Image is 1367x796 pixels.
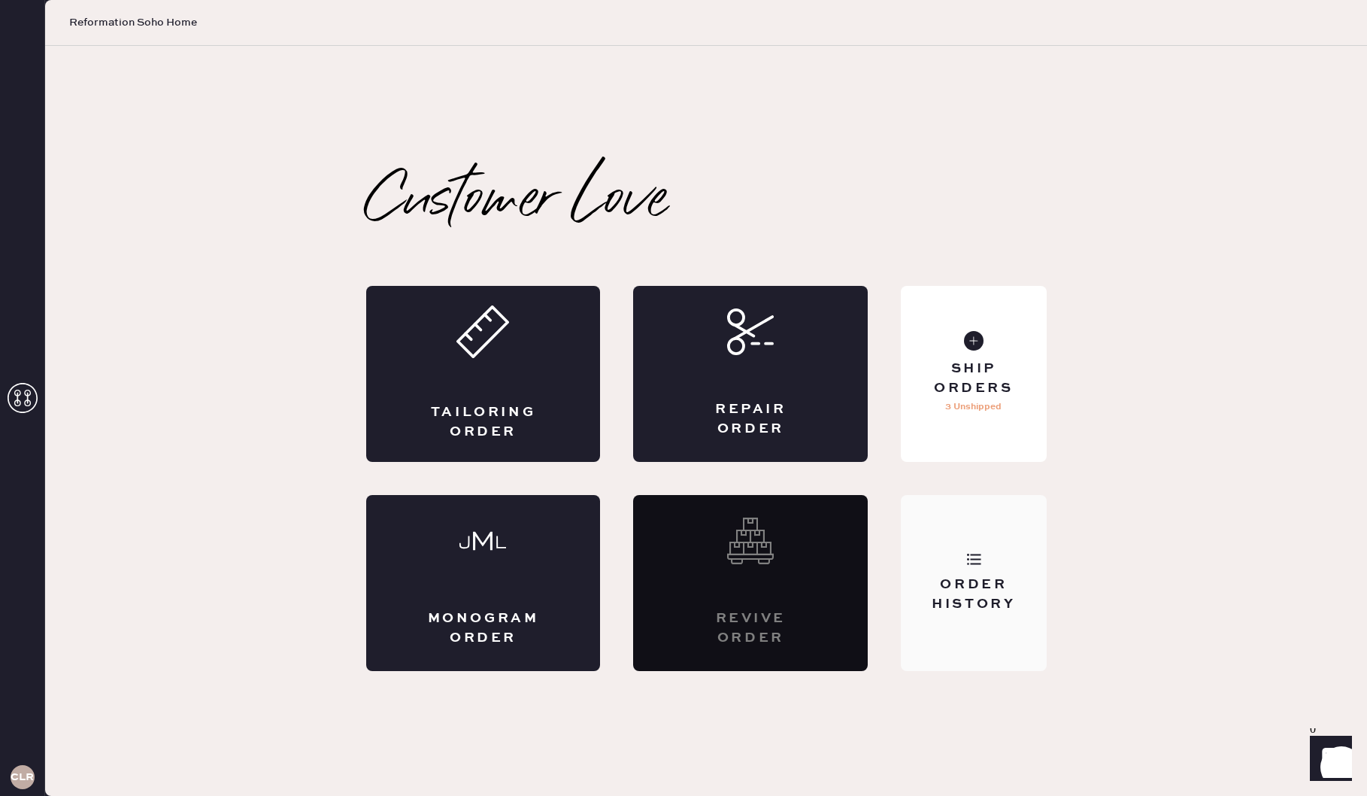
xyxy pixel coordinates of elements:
h2: Customer Love [366,172,668,232]
div: Interested? Contact us at care@hemster.co [633,495,868,671]
p: 3 Unshipped [945,398,1002,416]
div: Order History [913,576,1034,613]
div: Revive order [693,609,808,647]
div: Ship Orders [913,360,1034,397]
span: Reformation Soho Home [69,15,197,30]
div: Monogram Order [426,609,541,647]
iframe: Front Chat [1296,728,1360,793]
h3: CLR [11,772,34,782]
div: Repair Order [693,400,808,438]
div: Tailoring Order [426,403,541,441]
